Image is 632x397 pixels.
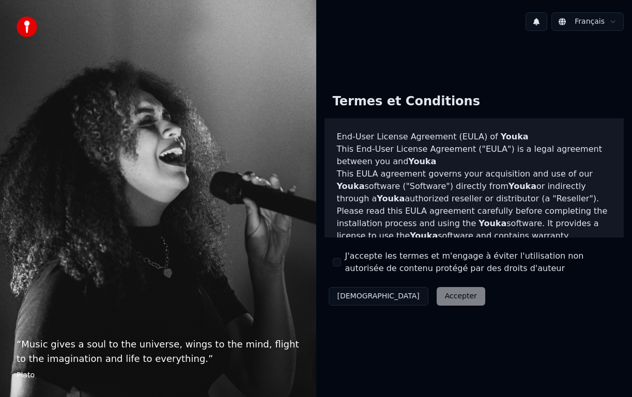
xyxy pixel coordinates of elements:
[408,156,436,166] span: Youka
[410,231,438,241] span: Youka
[337,168,612,205] p: This EULA agreement governs your acquisition and use of our software ("Software") directly from o...
[337,181,365,191] span: Youka
[17,337,300,366] p: “ Music gives a soul to the universe, wings to the mind, flight to the imagination and life to ev...
[337,131,612,143] h3: End-User License Agreement (EULA) of
[325,85,488,118] div: Termes et Conditions
[345,250,616,275] label: J'accepte les termes et m'engage à éviter l'utilisation non autorisée de contenu protégé par des ...
[508,181,536,191] span: Youka
[17,370,300,380] footer: Plato
[337,143,612,168] p: This End-User License Agreement ("EULA") is a legal agreement between you and
[17,17,37,37] img: youka
[501,132,529,141] span: Youka
[479,218,506,228] span: Youka
[329,287,428,306] button: [DEMOGRAPHIC_DATA]
[337,205,612,255] p: Please read this EULA agreement carefully before completing the installation process and using th...
[377,194,405,203] span: Youka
